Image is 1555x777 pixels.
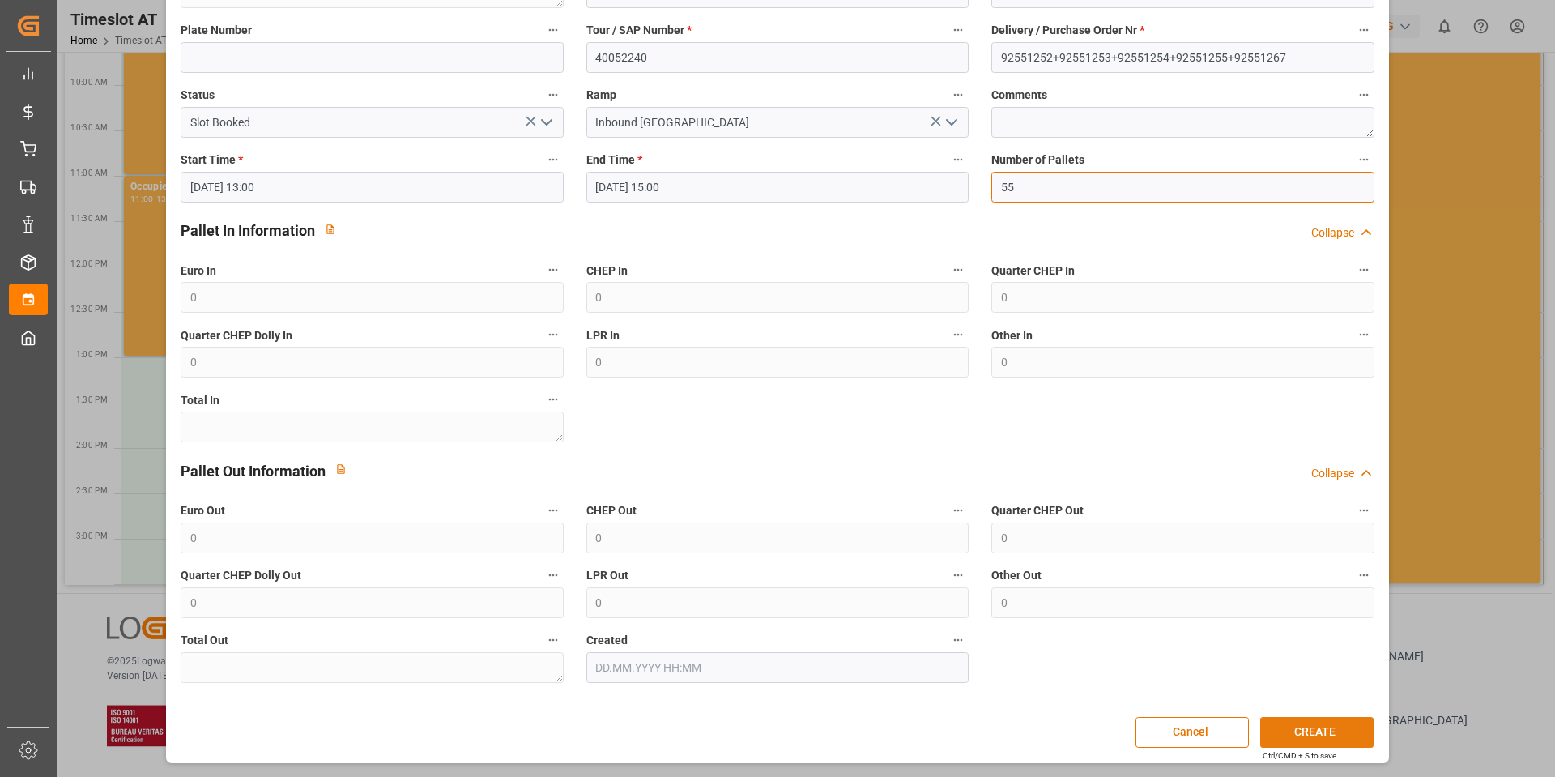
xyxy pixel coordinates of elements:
span: Quarter CHEP Dolly In [181,327,292,344]
button: End Time * [948,149,969,170]
input: DD.MM.YYYY HH:MM [586,652,969,683]
span: Total In [181,392,219,409]
h2: Pallet In Information [181,220,315,241]
button: CHEP In [948,259,969,280]
span: Plate Number [181,22,252,39]
span: LPR Out [586,567,628,584]
button: Quarter CHEP Dolly Out [543,565,564,586]
button: Number of Pallets [1353,149,1374,170]
span: CHEP In [586,263,628,280]
div: Collapse [1311,224,1354,241]
button: Euro In [543,259,564,280]
button: Total Out [543,630,564,651]
span: Comments [991,87,1047,104]
button: Other Out [1353,565,1374,586]
span: Euro Out [181,502,225,519]
div: Ctrl/CMD + S to save [1263,749,1336,762]
span: Start Time [181,152,243,169]
button: View description [315,214,346,245]
button: Comments [1353,84,1374,105]
button: Quarter CHEP In [1353,259,1374,280]
input: DD.MM.YYYY HH:MM [586,172,969,203]
span: Euro In [181,263,216,280]
h2: Pallet Out Information [181,460,326,482]
span: Created [586,632,628,649]
button: CHEP Out [948,500,969,521]
span: Ramp [586,87,616,104]
button: open menu [533,110,557,135]
button: View description [326,454,356,485]
button: LPR In [948,324,969,345]
button: Start Time * [543,149,564,170]
button: Other In [1353,324,1374,345]
button: Delivery / Purchase Order Nr * [1353,19,1374,41]
input: Type to search/select [586,107,969,138]
span: CHEP Out [586,502,637,519]
button: Euro Out [543,500,564,521]
span: Quarter CHEP Out [991,502,1084,519]
div: Collapse [1311,465,1354,482]
button: Status [543,84,564,105]
button: Ramp [948,84,969,105]
input: Type to search/select [181,107,563,138]
button: Quarter CHEP Dolly In [543,324,564,345]
button: CREATE [1260,717,1374,748]
span: Tour / SAP Number [586,22,692,39]
button: Quarter CHEP Out [1353,500,1374,521]
input: DD.MM.YYYY HH:MM [181,172,563,203]
button: LPR Out [948,565,969,586]
button: Total In [543,389,564,410]
span: Delivery / Purchase Order Nr [991,22,1144,39]
button: Cancel [1135,717,1249,748]
button: open menu [939,110,963,135]
span: Number of Pallets [991,152,1084,169]
button: Tour / SAP Number * [948,19,969,41]
span: Status [181,87,215,104]
span: Other In [991,327,1033,344]
span: Quarter CHEP Dolly Out [181,567,301,584]
span: End Time [586,152,642,169]
span: Total Out [181,632,228,649]
span: Other Out [991,567,1042,584]
span: LPR In [586,327,620,344]
button: Plate Number [543,19,564,41]
button: Created [948,630,969,651]
span: Quarter CHEP In [991,263,1075,280]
